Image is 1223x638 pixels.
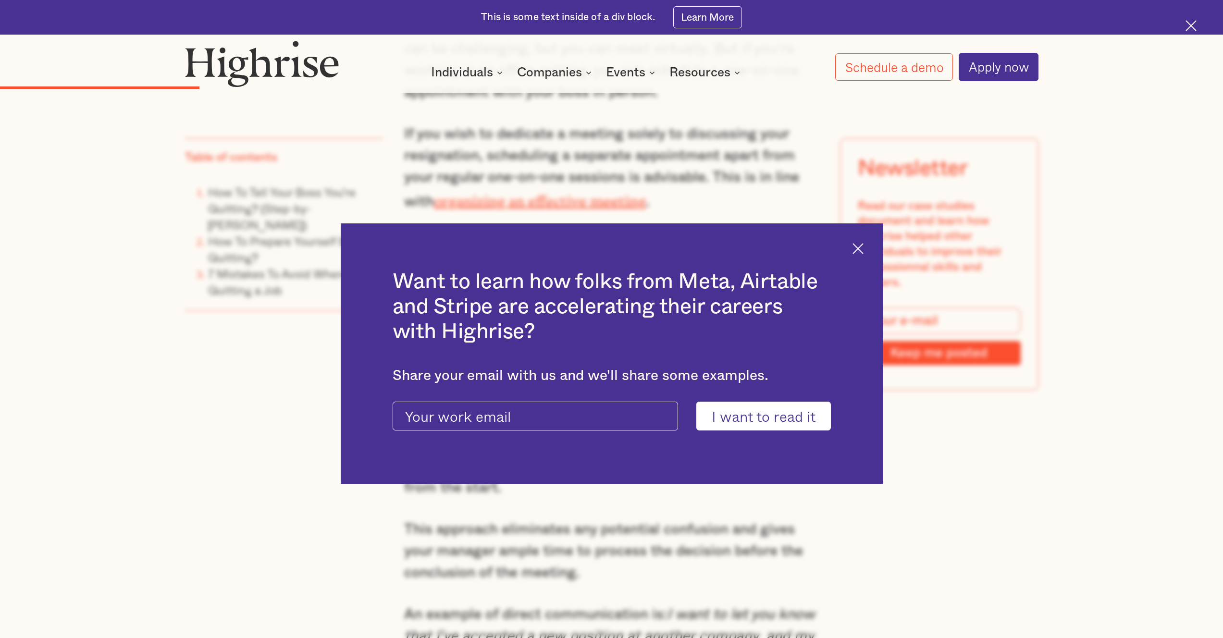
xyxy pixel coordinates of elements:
[431,67,506,78] div: Individuals
[481,11,655,25] div: This is some text inside of a div block.
[393,270,831,345] h2: Want to learn how folks from Meta, Airtable and Stripe are accelerating their careers with Highrise?
[606,67,658,78] div: Events
[393,402,679,430] input: Your work email
[393,402,831,430] form: current-ascender-blog-article-modal-form
[517,67,594,78] div: Companies
[517,67,582,78] div: Companies
[835,53,953,81] a: Schedule a demo
[1186,20,1197,31] img: Cross icon
[696,402,831,430] input: I want to read it
[959,53,1038,81] a: Apply now
[669,67,743,78] div: Resources
[431,67,493,78] div: Individuals
[185,40,339,87] img: Highrise logo
[669,67,730,78] div: Resources
[852,243,864,254] img: Cross icon
[606,67,645,78] div: Events
[393,368,831,384] div: Share your email with us and we'll share some examples.
[673,6,742,28] a: Learn More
